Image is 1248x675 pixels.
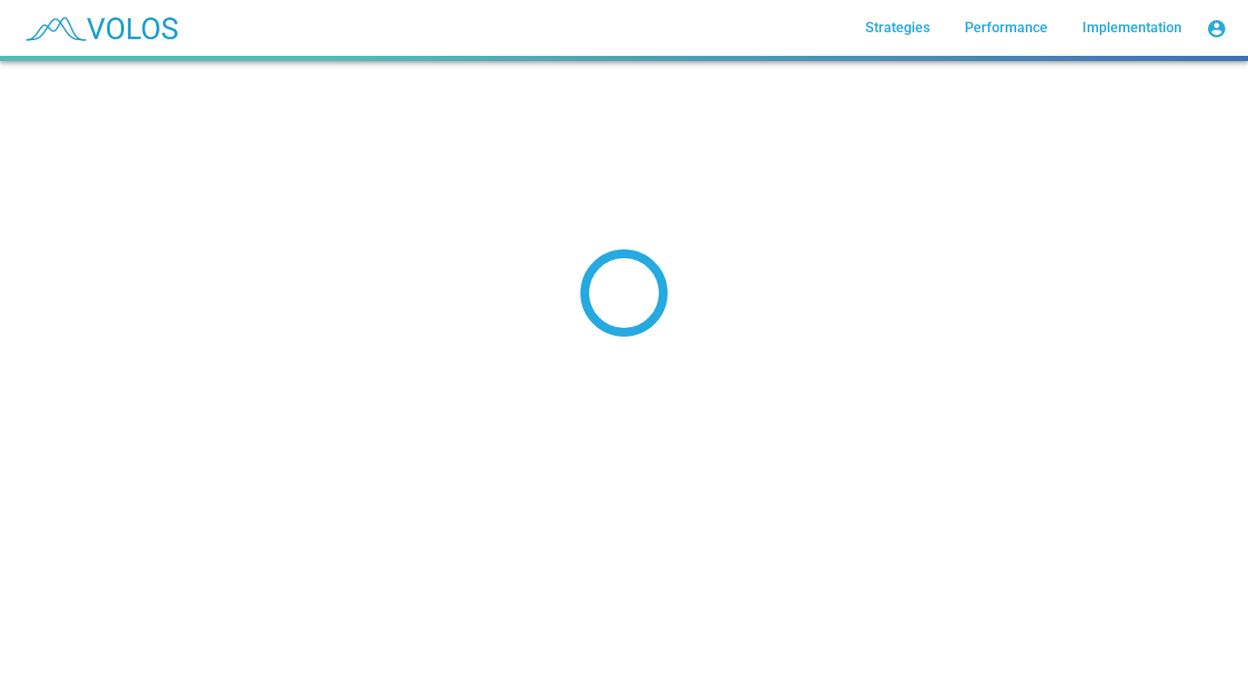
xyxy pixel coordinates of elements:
span: Performance [965,19,1048,36]
mat-icon: account_circle [1206,18,1227,39]
img: blue_transparent.png [14,6,187,50]
span: Strategies [865,19,930,36]
a: Implementation [1068,12,1196,44]
a: Performance [951,12,1061,44]
span: Implementation [1082,19,1182,36]
a: Strategies [851,12,944,44]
